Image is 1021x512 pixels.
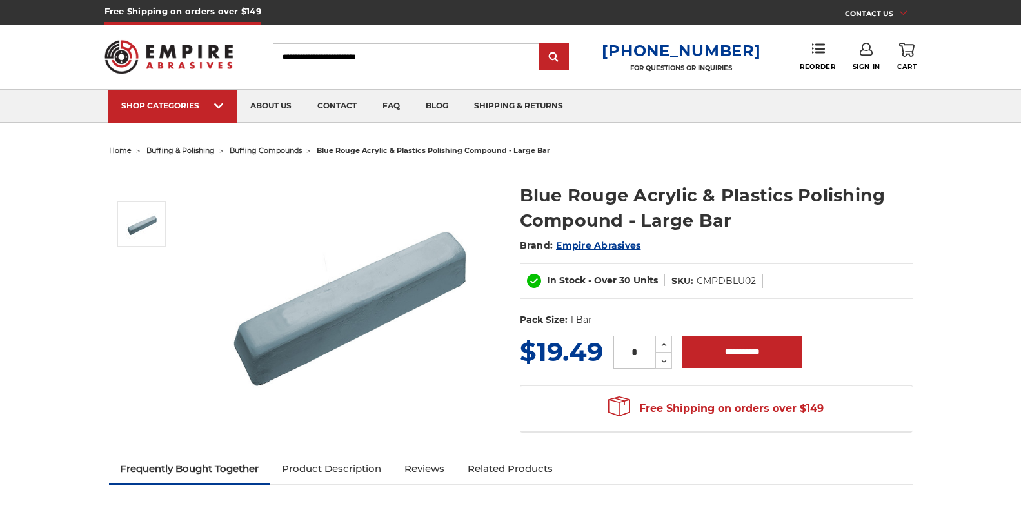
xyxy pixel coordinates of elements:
[520,336,603,367] span: $19.49
[608,396,824,422] span: Free Shipping on orders over $149
[588,274,617,286] span: - Over
[853,63,880,71] span: Sign In
[393,455,456,483] a: Reviews
[230,146,302,155] a: buffing compounds
[800,63,835,71] span: Reorder
[413,90,461,123] a: blog
[541,45,567,70] input: Submit
[304,90,370,123] a: contact
[845,6,917,25] a: CONTACT US
[619,274,631,286] span: 30
[556,240,640,251] a: Empire Abrasives
[370,90,413,123] a: faq
[671,274,693,288] dt: SKU:
[547,274,586,286] span: In Stock
[456,455,564,483] a: Related Products
[570,313,592,327] dd: 1 Bar
[126,208,158,240] img: Blue rouge polishing compound
[602,64,760,72] p: FOR QUESTIONS OR INQUIRIES
[237,90,304,123] a: about us
[520,240,553,251] span: Brand:
[146,146,215,155] a: buffing & polishing
[520,313,568,327] dt: Pack Size:
[270,455,393,483] a: Product Description
[461,90,576,123] a: shipping & returns
[520,183,913,233] h1: Blue Rouge Acrylic & Plastics Polishing Compound - Large Bar
[219,169,477,427] img: Blue rouge polishing compound
[121,101,224,110] div: SHOP CATEGORIES
[897,63,917,71] span: Cart
[602,41,760,60] a: [PHONE_NUMBER]
[317,146,550,155] span: blue rouge acrylic & plastics polishing compound - large bar
[897,43,917,71] a: Cart
[633,274,658,286] span: Units
[104,32,233,82] img: Empire Abrasives
[697,274,756,288] dd: CMPDBLU02
[109,455,271,483] a: Frequently Bought Together
[109,146,132,155] a: home
[800,43,835,70] a: Reorder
